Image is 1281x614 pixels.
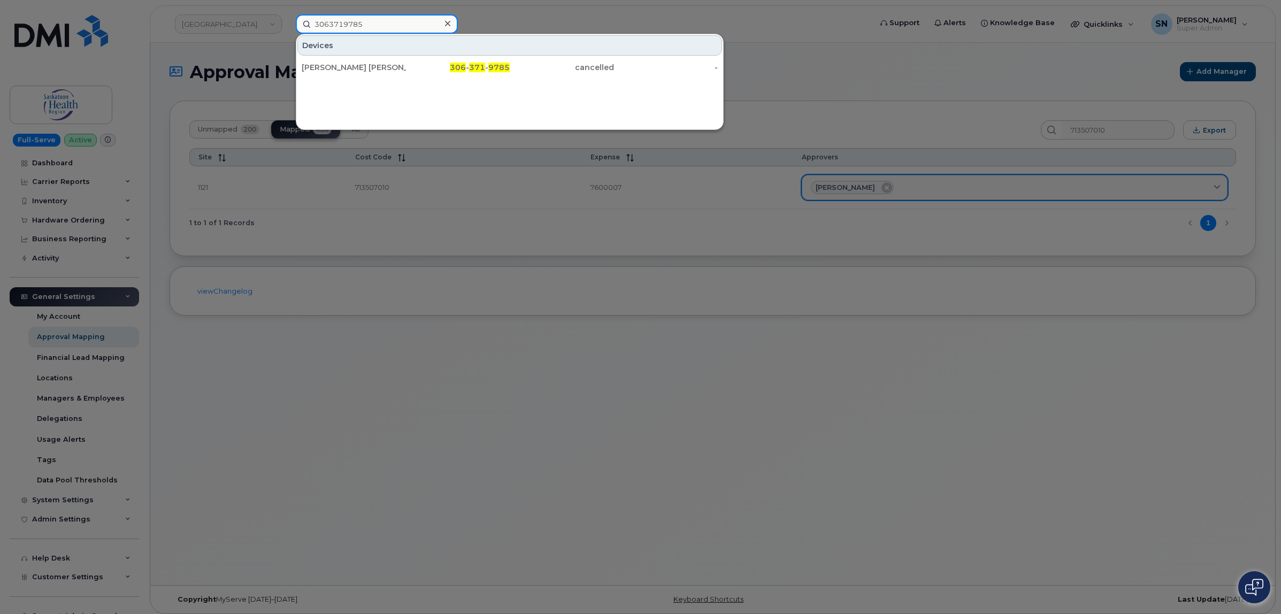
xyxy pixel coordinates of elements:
[450,63,466,72] span: 306
[510,62,614,73] div: cancelled
[1245,579,1263,596] img: Open chat
[469,63,485,72] span: 371
[488,63,510,72] span: 9785
[297,58,722,77] a: [PERSON_NAME] [PERSON_NAME] (POPD MOA)306-371-9785cancelled-
[614,62,718,73] div: -
[406,62,510,73] div: - -
[297,35,722,56] div: Devices
[302,62,406,73] div: [PERSON_NAME] [PERSON_NAME] (POPD MOA)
